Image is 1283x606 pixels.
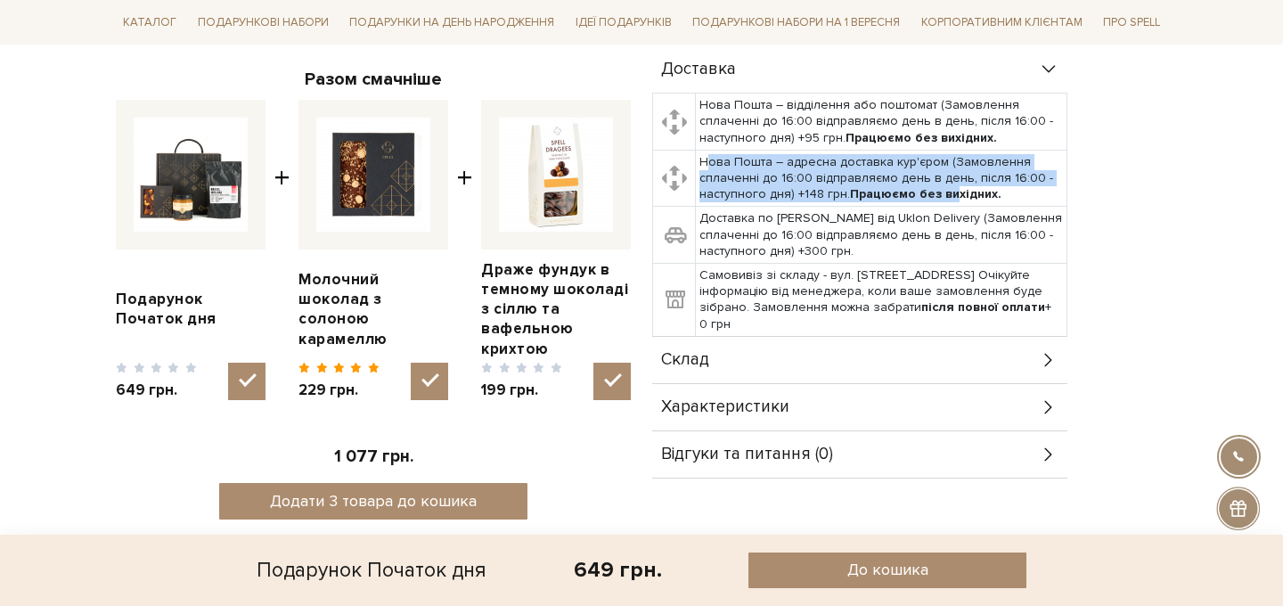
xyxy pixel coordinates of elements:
[274,100,290,400] span: +
[748,553,1026,588] button: До кошика
[568,9,679,37] a: Ідеї подарунків
[696,94,1067,151] td: Нова Пошта – відділення або поштомат (Замовлення сплаченні до 16:00 відправляємо день в день, піс...
[846,130,997,145] b: Працюємо без вихідних.
[316,118,430,232] img: Молочний шоколад з солоною карамеллю
[257,553,486,588] div: Подарунок Початок дня
[116,290,266,329] a: Подарунок Початок дня
[661,61,736,78] span: Доставка
[661,399,789,415] span: Характеристики
[914,7,1090,37] a: Корпоративним клієнтам
[481,381,562,400] span: 199 грн.
[1096,9,1167,37] a: Про Spell
[696,207,1067,264] td: Доставка по [PERSON_NAME] від Uklon Delivery (Замовлення сплаченні до 16:00 відправляємо день в д...
[661,446,833,463] span: Відгуки та питання (0)
[219,483,528,520] button: Додати 3 товара до кошика
[921,299,1045,315] b: після повної оплати
[685,7,907,37] a: Подарункові набори на 1 Вересня
[116,68,631,91] div: Разом смачніше
[481,260,631,358] a: Драже фундук в темному шоколаді з сіллю та вафельною крихтою
[847,560,928,580] span: До кошика
[334,446,413,467] span: 1 077 грн.
[191,9,336,37] a: Подарункові набори
[574,556,662,584] div: 649 грн.
[696,150,1067,207] td: Нова Пошта – адресна доставка кур'єром (Замовлення сплаченні до 16:00 відправляємо день в день, п...
[116,9,184,37] a: Каталог
[134,118,248,232] img: Подарунок Початок дня
[342,9,561,37] a: Подарунки на День народження
[499,118,613,232] img: Драже фундук в темному шоколаді з сіллю та вафельною крихтою
[298,270,448,348] a: Молочний шоколад з солоною карамеллю
[850,186,1001,201] b: Працюємо без вихідних.
[298,381,380,400] span: 229 грн.
[661,352,709,368] span: Склад
[457,100,472,400] span: +
[116,381,197,400] span: 649 грн.
[696,264,1067,337] td: Самовивіз зі складу - вул. [STREET_ADDRESS] Очікуйте інформацію від менеджера, коли ваше замовлен...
